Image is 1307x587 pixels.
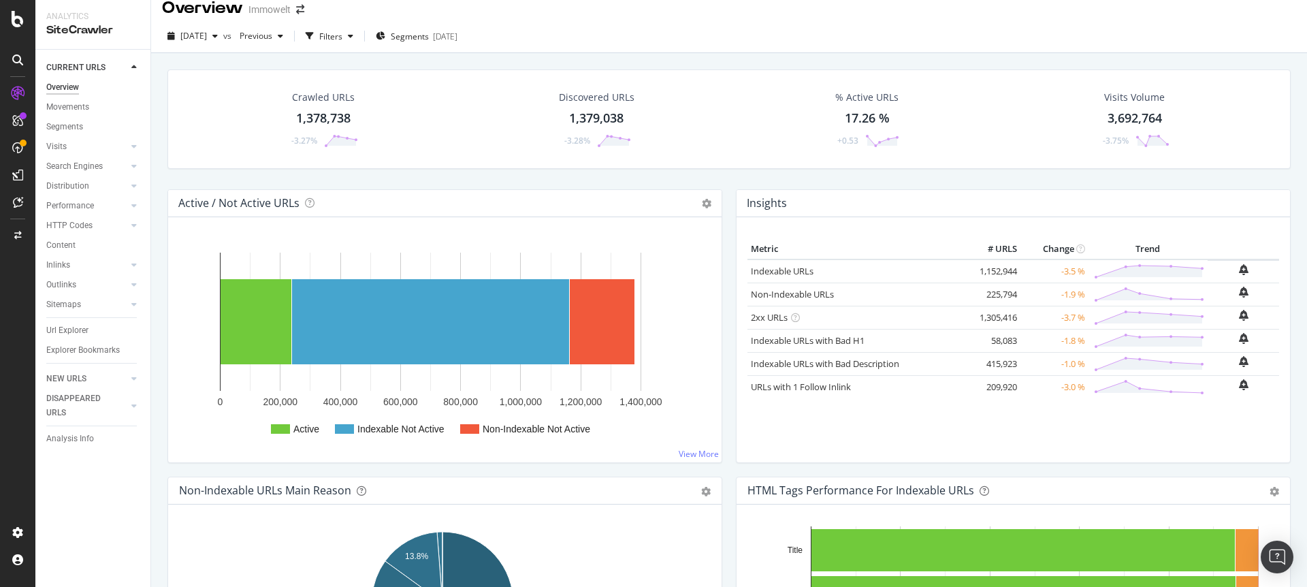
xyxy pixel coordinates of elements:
[500,396,542,407] text: 1,000,000
[747,239,966,259] th: Metric
[46,140,67,154] div: Visits
[1239,379,1248,390] div: bell-plus
[1108,110,1162,127] div: 3,692,764
[46,278,76,292] div: Outlinks
[223,30,234,42] span: vs
[443,396,478,407] text: 800,000
[1239,333,1248,344] div: bell-plus
[46,120,141,134] a: Segments
[179,239,706,451] svg: A chart.
[234,30,272,42] span: Previous
[1270,487,1279,496] div: gear
[837,135,858,146] div: +0.53
[46,298,81,312] div: Sitemaps
[46,179,89,193] div: Distribution
[319,31,342,42] div: Filters
[46,22,140,38] div: SiteCrawler
[564,135,590,146] div: -3.28%
[751,265,813,277] a: Indexable URLs
[1020,239,1088,259] th: Change
[1020,306,1088,329] td: -3.7 %
[46,140,127,154] a: Visits
[46,343,141,358] a: Explorer Bookmarks
[483,424,590,434] text: Non-Indexable Not Active
[46,219,127,233] a: HTTP Codes
[966,352,1020,375] td: 415,923
[46,323,88,338] div: Url Explorer
[293,424,319,434] text: Active
[1104,91,1165,104] div: Visits Volume
[296,110,351,127] div: 1,378,738
[46,120,83,134] div: Segments
[46,219,93,233] div: HTTP Codes
[1239,310,1248,321] div: bell-plus
[559,91,634,104] div: Discovered URLs
[46,159,127,174] a: Search Engines
[679,448,719,460] a: View More
[46,61,106,75] div: CURRENT URLS
[291,135,317,146] div: -3.27%
[248,3,291,16] div: Immowelt
[218,396,223,407] text: 0
[1239,264,1248,275] div: bell-plus
[433,31,457,42] div: [DATE]
[966,375,1020,398] td: 209,920
[46,323,141,338] a: Url Explorer
[966,329,1020,352] td: 58,083
[357,424,445,434] text: Indexable Not Active
[747,194,787,212] h4: Insights
[46,159,103,174] div: Search Engines
[46,100,89,114] div: Movements
[300,25,359,47] button: Filters
[569,110,624,127] div: 1,379,038
[619,396,662,407] text: 1,400,000
[46,392,115,420] div: DISAPPEARED URLS
[751,358,899,370] a: Indexable URLs with Bad Description
[845,110,890,127] div: 17.26 %
[1020,259,1088,283] td: -3.5 %
[46,179,127,193] a: Distribution
[292,91,355,104] div: Crawled URLs
[966,283,1020,306] td: 225,794
[46,258,70,272] div: Inlinks
[1103,135,1129,146] div: -3.75%
[966,239,1020,259] th: # URLS
[296,5,304,14] div: arrow-right-arrow-left
[323,396,358,407] text: 400,000
[46,278,127,292] a: Outlinks
[747,483,974,497] div: HTML Tags Performance for Indexable URLs
[370,25,463,47] button: Segments[DATE]
[702,199,711,208] i: Options
[1020,283,1088,306] td: -1.9 %
[46,343,120,358] div: Explorer Bookmarks
[46,372,127,386] a: NEW URLS
[46,372,86,386] div: NEW URLS
[179,483,351,497] div: Non-Indexable URLs Main Reason
[46,199,94,213] div: Performance
[234,25,289,47] button: Previous
[391,31,429,42] span: Segments
[180,30,207,42] span: 2025 Aug. 22nd
[751,334,865,347] a: Indexable URLs with Bad H1
[751,288,834,300] a: Non-Indexable URLs
[405,552,428,561] text: 13.8%
[835,91,899,104] div: % Active URLs
[1261,541,1293,573] div: Open Intercom Messenger
[178,194,300,212] h4: Active / Not Active URLs
[46,61,127,75] a: CURRENT URLS
[46,432,94,446] div: Analysis Info
[46,432,141,446] a: Analysis Info
[46,238,76,253] div: Content
[751,311,788,323] a: 2xx URLs
[1088,239,1208,259] th: Trend
[1239,287,1248,298] div: bell-plus
[788,545,803,555] text: Title
[751,381,851,393] a: URLs with 1 Follow Inlink
[701,487,711,496] div: gear
[46,392,127,420] a: DISAPPEARED URLS
[46,100,141,114] a: Movements
[1020,375,1088,398] td: -3.0 %
[46,80,141,95] a: Overview
[1020,329,1088,352] td: -1.8 %
[263,396,297,407] text: 200,000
